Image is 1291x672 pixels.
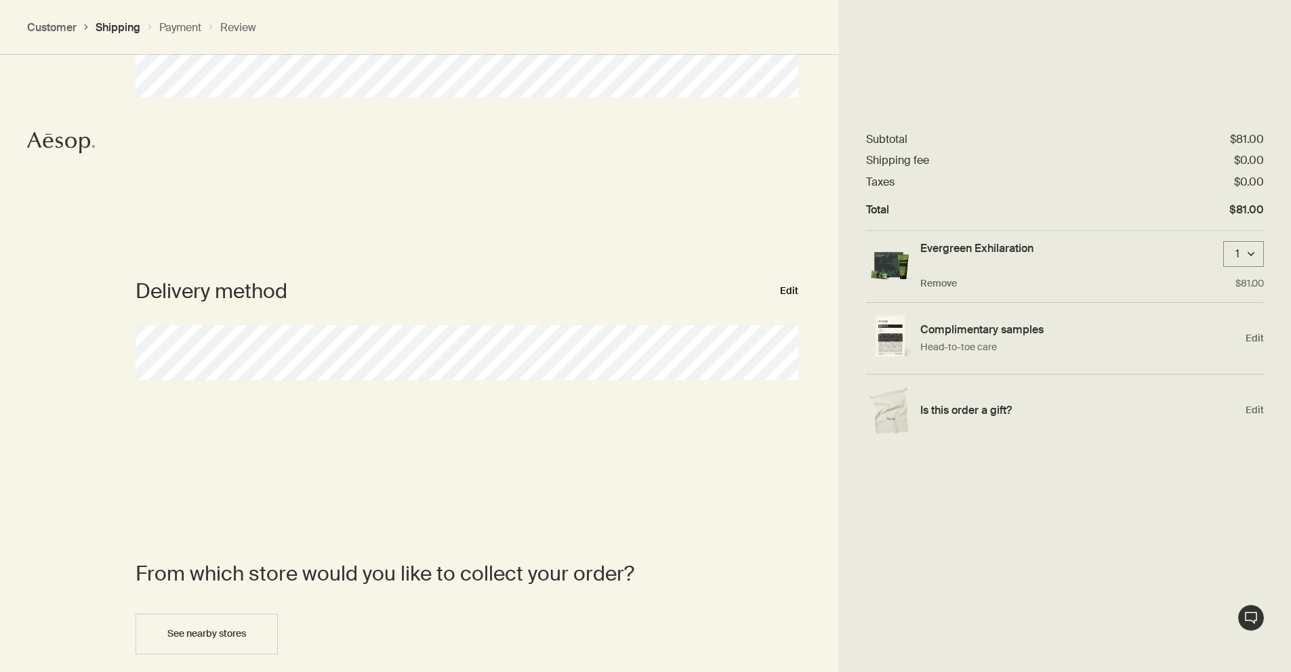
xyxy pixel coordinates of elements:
dd: $0.00 [1234,153,1264,167]
h4: Complimentary samples [920,322,1239,337]
button: See nearby stores [136,614,278,654]
button: Live Assistance [1237,604,1265,631]
dt: Total [866,203,889,217]
span: Edit [1246,404,1264,417]
h2: Delivery method [136,278,778,305]
img: Gift wrap example [866,387,914,434]
a: Geranium Leaf Body Scrub and Geranium Leaf Body Balm with recycled cardboard packaging. [866,241,914,292]
dd: $81.00 [1229,203,1264,217]
dt: Subtotal [866,132,907,146]
button: Payment [159,20,201,35]
button: Review [220,20,256,35]
h4: Is this order a gift? [920,403,1239,417]
button: Edit [780,283,798,299]
h2: From which store would you like to collect your order? [136,560,798,587]
button: Shipping [96,20,140,35]
div: 1 [1231,247,1244,261]
button: Remove [920,277,957,290]
img: Single sample sachet [866,315,914,361]
span: Edit [1246,332,1264,345]
dd: $81.00 [1230,132,1264,146]
dt: Shipping fee [866,153,929,167]
dt: Taxes [866,175,895,189]
span: See nearby stores [167,627,246,639]
a: Evergreen Exhilaration [920,241,1033,255]
div: Edit [866,303,1264,375]
img: Geranium Leaf Body Scrub and Geranium Leaf Body Balm with recycled cardboard packaging. [866,252,914,281]
button: Customer [27,20,77,35]
dd: $0.00 [1234,175,1264,189]
p: Head-to-toe care [920,340,1239,354]
p: $81.00 [1235,277,1264,290]
div: Edit [866,375,1264,446]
